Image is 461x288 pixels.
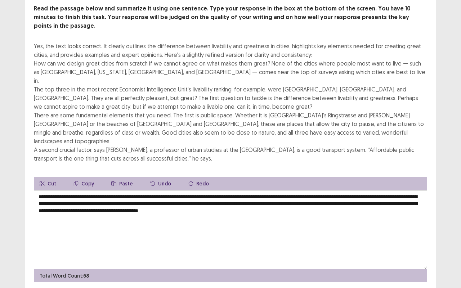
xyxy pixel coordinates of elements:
button: Copy [68,177,100,190]
button: Paste [106,177,139,190]
button: Cut [34,177,62,190]
button: Redo [183,177,215,190]
div: Yes, the text looks correct. It clearly outlines the difference between livability and greatness ... [34,42,427,163]
p: Total Word Count: 68 [40,272,89,280]
p: Read the passage below and summarize it using one sentence. Type your response in the box at the ... [34,4,427,30]
button: Undo [144,177,177,190]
